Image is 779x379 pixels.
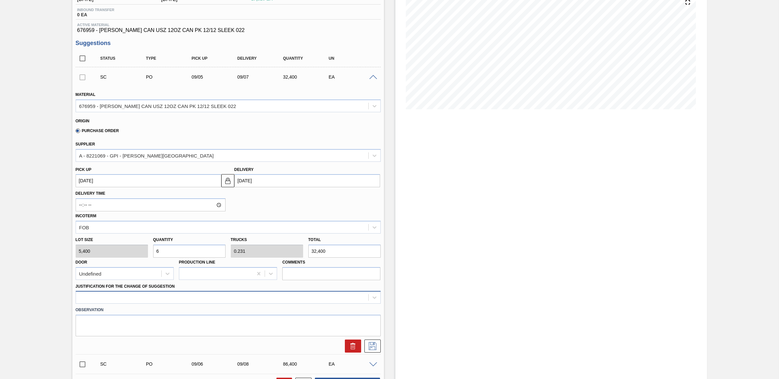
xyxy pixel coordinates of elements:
input: mm/dd/yyyy [234,174,380,187]
label: Purchase Order [76,129,119,133]
label: Delivery Time [76,189,226,198]
label: Door [76,260,87,265]
div: 676959 - [PERSON_NAME] CAN USZ 12OZ CAN PK 12/12 SLEEK 022 [79,103,236,109]
div: Pick up [190,56,242,61]
label: Incoterm [76,214,96,218]
div: Status [99,56,151,61]
img: locked [224,177,232,185]
div: Delivery [236,56,287,61]
div: 09/05/2025 [190,74,242,80]
div: 86,400 [281,361,333,367]
div: FOB [79,224,89,230]
div: Undefined [79,271,101,276]
div: Quantity [281,56,333,61]
div: Type [144,56,196,61]
div: 32,400 [281,74,333,80]
label: Material [76,92,96,97]
span: Inbound Transfer [77,8,114,12]
label: Comments [282,258,380,267]
div: EA [327,361,379,367]
div: EA [327,74,379,80]
div: 09/08/2025 [236,361,287,367]
div: UN [327,56,379,61]
span: 0 EA [77,12,114,17]
span: Active Material [77,23,379,27]
div: 09/06/2025 [190,361,242,367]
div: Suggestion Created [99,74,151,80]
label: Origin [76,119,90,123]
label: Trucks [231,237,247,242]
label: Justification for the Change of Suggestion [76,284,175,289]
label: Total [308,237,321,242]
span: 676959 - [PERSON_NAME] CAN USZ 12OZ CAN PK 12/12 SLEEK 022 [77,27,379,33]
div: Save Suggestion [361,340,381,353]
div: 09/07/2025 [236,74,287,80]
label: Quantity [153,237,173,242]
label: Lot size [76,235,148,245]
div: A - 8221069 - GPI - [PERSON_NAME][GEOGRAPHIC_DATA] [79,153,214,158]
label: Pick up [76,167,92,172]
label: Production Line [179,260,215,265]
div: Purchase order [144,74,196,80]
button: locked [221,174,234,187]
div: Suggestion Created [99,361,151,367]
label: Delivery [234,167,254,172]
label: Supplier [76,142,95,146]
div: Delete Suggestion [342,340,361,353]
input: mm/dd/yyyy [76,174,221,187]
label: Observation [76,305,381,315]
div: Purchase order [144,361,196,367]
h3: Suggestions [76,40,381,47]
